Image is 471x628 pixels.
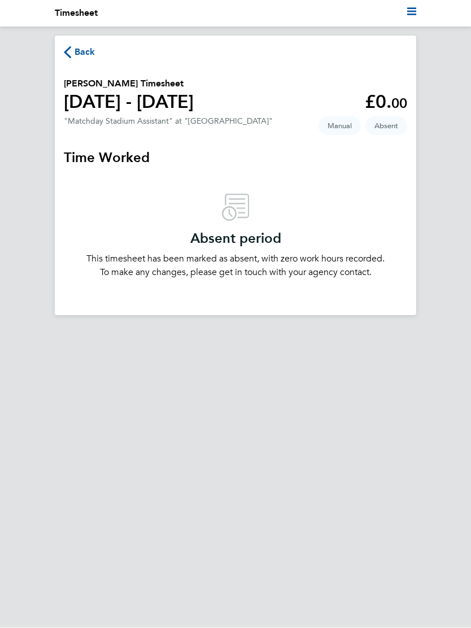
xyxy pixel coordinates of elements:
button: Back [64,45,95,59]
h2: [PERSON_NAME] Timesheet [64,77,194,91]
div: "Matchday Stadium Assistant" at "[GEOGRAPHIC_DATA]" [64,117,273,127]
span: Back [75,46,95,59]
h3: Time Worked [64,149,407,167]
h3: Absent period [64,230,407,248]
app-decimal: £0. [365,91,407,113]
span: This timesheet is Absent. [365,117,407,136]
span: This timesheet was manually created. [319,117,361,136]
li: Timesheet [55,7,98,20]
p: To make any changes, please get in touch with your agency contact. [64,266,407,280]
span: 00 [391,95,407,112]
h1: [DATE] - [DATE] [64,91,194,114]
p: This timesheet has been marked as absent, with zero work hours recorded. [64,252,407,266]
